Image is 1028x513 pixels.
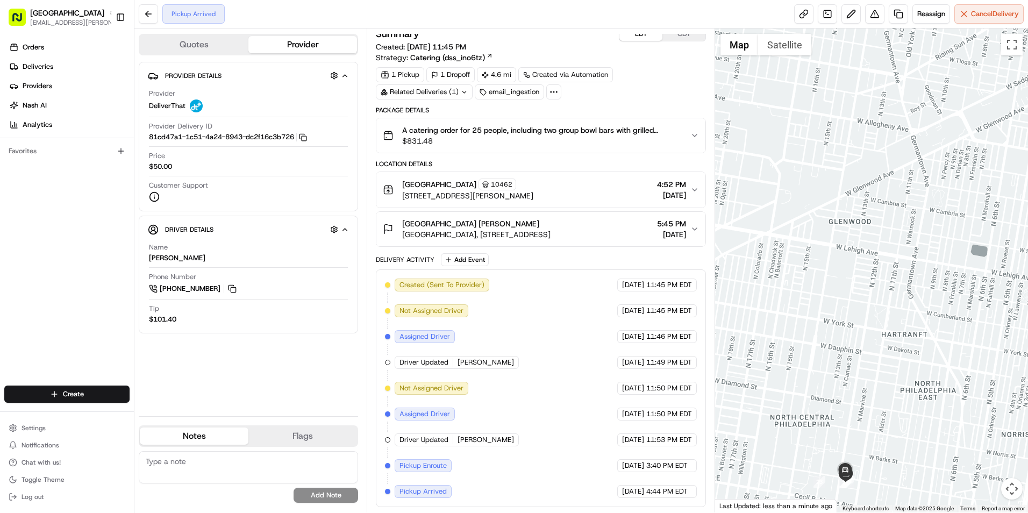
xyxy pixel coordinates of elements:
span: Not Assigned Driver [399,306,463,316]
span: Name [149,243,168,252]
button: Log out [4,489,130,504]
a: Powered byPylon [76,266,130,275]
span: Pickup Enroute [399,461,447,471]
span: $831.48 [402,136,682,146]
button: Toggle fullscreen view [1001,34,1023,55]
span: DeliverThat [149,101,185,111]
button: Reassign [912,4,950,24]
span: 11:45 PM EDT [646,306,692,316]
div: 26 [840,476,852,488]
span: [DATE] [622,332,644,341]
span: Providers [23,81,52,91]
div: Package Details [376,106,706,115]
span: 11:45 PM EDT [646,280,692,290]
a: 💻API Documentation [87,236,177,255]
a: Catering (dss_ino6tz) [410,52,493,63]
button: Provider Details [148,67,349,84]
span: 4:44 PM EDT [646,487,688,496]
div: We're available if you need us! [48,113,148,122]
a: Report a map error [982,505,1025,511]
button: Notifications [4,438,130,453]
button: Driver Details [148,220,349,238]
span: Assigned Driver [399,409,450,419]
span: 11:49 PM EDT [646,358,692,367]
span: Reassign [917,9,945,19]
span: [GEOGRAPHIC_DATA] [402,179,476,190]
a: Providers [4,77,134,95]
button: [GEOGRAPHIC_DATA] [30,8,104,18]
button: [GEOGRAPHIC_DATA]10462[STREET_ADDRESS][PERSON_NAME]4:52 PM[DATE] [376,172,705,208]
img: Google [718,498,753,512]
a: 📗Knowledge Base [6,236,87,255]
button: See all [167,138,196,151]
button: Settings [4,421,130,436]
span: [DATE] [622,435,644,445]
span: 4:52 PM [657,179,686,190]
button: 81cd47a1-1c51-4a24-8943-dc2f16c3b726 [149,132,307,142]
span: • [89,196,93,204]
button: Create [4,386,130,403]
a: Analytics [4,116,134,133]
span: Driver Updated [399,435,448,445]
button: CancelDelivery [954,4,1024,24]
button: Chat with us! [4,455,130,470]
span: Orders [23,42,44,52]
span: 10462 [491,180,512,189]
div: [PERSON_NAME] [149,253,205,263]
span: Driver Updated [399,358,448,367]
span: [PERSON_NAME] [33,196,87,204]
button: A catering order for 25 people, including two group bowl bars with grilled chicken and grilled st... [376,118,705,153]
span: [GEOGRAPHIC_DATA], [STREET_ADDRESS] [402,229,551,240]
span: Provider [149,89,175,98]
span: Create [63,389,84,399]
div: 💻 [91,241,99,250]
div: Created via Automation [518,67,613,82]
span: A catering order for 25 people, including two group bowl bars with grilled chicken and grilled st... [402,125,682,136]
span: [DATE] 11:45 PM [407,42,466,52]
a: Open this area in Google Maps (opens a new window) [718,498,753,512]
span: Pickup Arrived [399,487,447,496]
div: Location Details [376,160,706,168]
img: profile_deliverthat_partner.png [190,99,203,112]
span: Chat with us! [22,458,61,467]
button: Quotes [140,36,248,53]
span: [PERSON_NAME] [33,167,87,175]
button: Start new chat [183,106,196,119]
span: [DATE] [622,383,644,393]
img: Jaidyn Hatchett [11,186,28,203]
div: Past conversations [11,140,69,148]
span: 11:50 PM EDT [646,383,692,393]
span: • [89,167,93,175]
button: EDT [619,27,662,41]
button: [GEOGRAPHIC_DATA] [PERSON_NAME][GEOGRAPHIC_DATA], [STREET_ADDRESS]5:45 PM[DATE] [376,212,705,246]
div: email_ingestion [475,84,544,99]
span: API Documentation [102,240,173,251]
a: Orders [4,39,134,56]
button: Map camera controls [1001,478,1023,500]
button: Show street map [720,34,758,55]
span: [STREET_ADDRESS][PERSON_NAME] [402,190,533,201]
span: Provider Details [165,72,222,80]
span: Log out [22,493,44,501]
span: [DATE] [95,167,117,175]
button: Show satellite imagery [758,34,811,55]
div: 📗 [11,241,19,250]
button: Notes [140,427,248,445]
span: 3:40 PM EDT [646,461,688,471]
img: 1736555255976-a54dd68f-1ca7-489b-9aae-adbdc363a1c4 [11,103,30,122]
span: [DATE] [622,358,644,367]
button: Provider [248,36,357,53]
a: Nash AI [4,97,134,114]
span: Toggle Theme [22,475,65,484]
button: Add Event [441,253,489,266]
span: [GEOGRAPHIC_DATA] [PERSON_NAME] [402,218,539,229]
span: 11:53 PM EDT [646,435,692,445]
div: Delivery Activity [376,255,434,264]
img: Jaidyn Hatchett [11,156,28,174]
button: Keyboard shortcuts [843,505,889,512]
div: 4.6 mi [477,67,516,82]
div: Favorites [4,142,130,160]
span: Map data ©2025 Google [895,505,954,511]
span: [DATE] [622,461,644,471]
